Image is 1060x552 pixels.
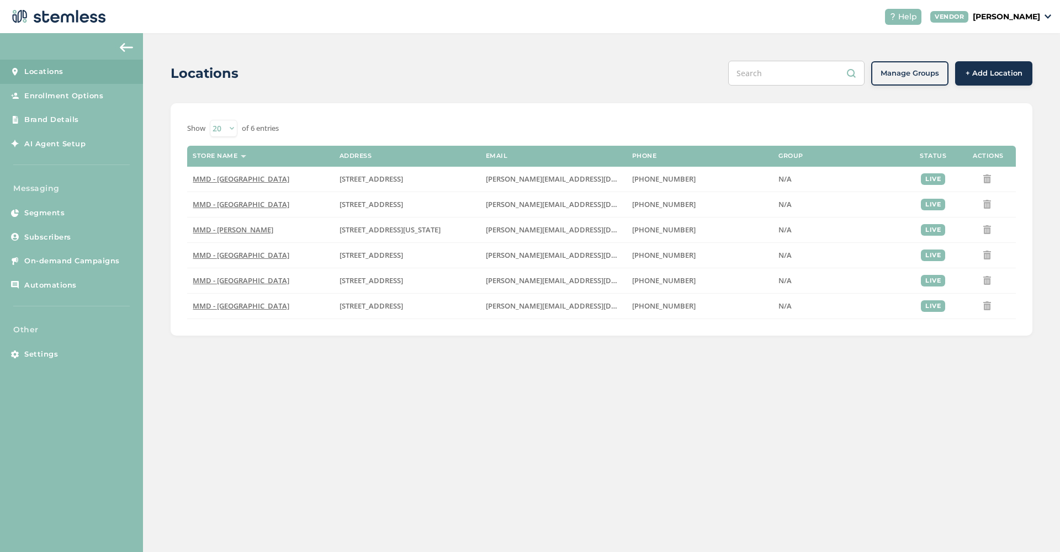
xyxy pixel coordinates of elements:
label: N/A [778,251,900,260]
div: VENDOR [930,11,968,23]
span: MMD - [PERSON_NAME] [193,225,273,235]
label: Status [920,152,946,160]
span: [PERSON_NAME][EMAIL_ADDRESS][DOMAIN_NAME] [486,250,662,260]
label: (818) 439-8484 [632,225,767,235]
div: live [921,224,945,236]
img: icon-sort-1e1d7615.svg [241,155,246,158]
label: 1515 North Cahuenga Boulevard [340,200,475,209]
label: N/A [778,174,900,184]
span: Enrollment Options [24,91,103,102]
span: [STREET_ADDRESS] [340,250,403,260]
label: Phone [632,152,657,160]
span: [STREET_ADDRESS] [340,174,403,184]
img: icon-arrow-back-accent-c549486e.svg [120,43,133,52]
label: Show [187,123,205,134]
span: [PHONE_NUMBER] [632,225,696,235]
label: Group [778,152,803,160]
span: Brand Details [24,114,79,125]
h2: Locations [171,63,239,83]
img: icon_down-arrow-small-66adaf34.svg [1045,14,1051,19]
label: MMD - Redwood City [193,301,328,311]
span: [PHONE_NUMBER] [632,199,696,209]
label: (818) 439-8484 [632,301,767,311]
label: (818) 439-8484 [632,276,767,285]
label: 1901 Atlantic Avenue [340,276,475,285]
span: Help [898,11,917,23]
button: + Add Location [955,61,1032,86]
span: [PHONE_NUMBER] [632,301,696,311]
label: MMD - Jersey City [193,174,328,184]
span: MMD - [GEOGRAPHIC_DATA] [193,250,289,260]
label: ilana.d@mmdshops.com [486,251,621,260]
iframe: Chat Widget [1005,499,1060,552]
span: Automations [24,280,77,291]
label: (818) 439-8484 [632,200,767,209]
label: N/A [778,225,900,235]
span: [PHONE_NUMBER] [632,174,696,184]
span: [PHONE_NUMBER] [632,250,696,260]
label: ilana.d@mmdshops.com [486,301,621,311]
span: [STREET_ADDRESS] [340,199,403,209]
span: [PERSON_NAME][EMAIL_ADDRESS][DOMAIN_NAME] [486,275,662,285]
img: logo-dark-0685b13c.svg [9,6,106,28]
span: + Add Location [966,68,1022,79]
span: Locations [24,66,63,77]
span: MMD - [GEOGRAPHIC_DATA] [193,301,289,311]
span: [PERSON_NAME][EMAIL_ADDRESS][DOMAIN_NAME] [486,199,662,209]
span: Subscribers [24,232,71,243]
div: live [921,275,945,286]
span: Manage Groups [881,68,939,79]
label: Store name [193,152,237,160]
div: live [921,300,945,312]
button: Manage Groups [871,61,948,86]
label: MMD - North Hollywood [193,251,328,260]
label: Address [340,152,372,160]
span: [STREET_ADDRESS] [340,301,403,311]
label: 13356 Washington Boulevard [340,225,475,235]
span: Settings [24,349,58,360]
img: icon-help-white-03924b79.svg [889,13,896,20]
span: [PERSON_NAME][EMAIL_ADDRESS][DOMAIN_NAME] [486,301,662,311]
span: MMD - [GEOGRAPHIC_DATA] [193,199,289,209]
span: Segments [24,208,65,219]
span: AI Agent Setup [24,139,86,150]
span: [PERSON_NAME][EMAIL_ADDRESS][DOMAIN_NAME] [486,225,662,235]
input: Search [728,61,865,86]
span: On-demand Campaigns [24,256,120,267]
label: MMD - Long Beach [193,276,328,285]
div: live [921,250,945,261]
label: Email [486,152,508,160]
label: (818) 439-8484 [632,174,767,184]
label: 4720 Vineland Avenue [340,251,475,260]
label: N/A [778,276,900,285]
p: [PERSON_NAME] [973,11,1040,23]
label: 655 Newark Avenue [340,174,475,184]
span: MMD - [GEOGRAPHIC_DATA] [193,174,289,184]
label: ilana.d@mmdshops.com [486,225,621,235]
label: MMD - Marina Del Rey [193,225,328,235]
label: N/A [778,301,900,311]
span: MMD - [GEOGRAPHIC_DATA] [193,275,289,285]
label: (818) 439-8484 [632,251,767,260]
label: of 6 entries [242,123,279,134]
label: ilana.d@mmdshops.com [486,174,621,184]
span: [STREET_ADDRESS][US_STATE] [340,225,441,235]
div: live [921,199,945,210]
span: [PHONE_NUMBER] [632,275,696,285]
label: ilana.d@mmdshops.com [486,200,621,209]
th: Actions [961,146,1016,167]
div: live [921,173,945,185]
span: [STREET_ADDRESS] [340,275,403,285]
label: 1764 Broadway [340,301,475,311]
label: MMD - Hollywood [193,200,328,209]
label: N/A [778,200,900,209]
label: ilana.d@mmdshops.com [486,276,621,285]
span: [PERSON_NAME][EMAIL_ADDRESS][DOMAIN_NAME] [486,174,662,184]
